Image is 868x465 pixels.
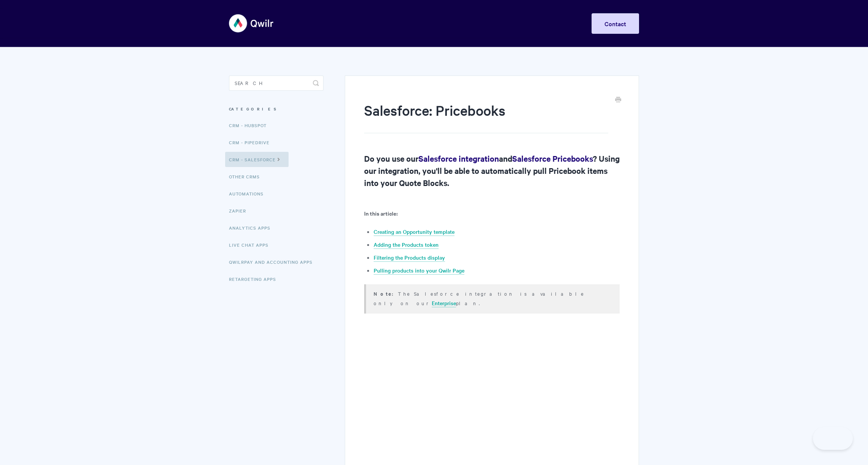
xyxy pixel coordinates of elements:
[432,299,456,307] a: Enterprise
[229,135,275,150] a: CRM - Pipedrive
[813,427,853,450] iframe: Toggle Customer Support
[229,203,252,218] a: Zapier
[374,241,439,249] a: Adding the Products token
[592,13,639,34] a: Contact
[229,118,272,133] a: CRM - HubSpot
[615,96,621,104] a: Print this Article
[364,101,608,133] h1: Salesforce: Pricebooks
[418,153,499,164] a: Salesforce integration
[229,254,318,270] a: QwilrPay and Accounting Apps
[229,76,324,91] input: Search
[229,237,274,252] a: Live Chat Apps
[374,289,610,307] p: The Salesforce integration is available only on our plan.
[374,266,464,275] a: Pulling products into your Qwilr Page
[229,186,269,201] a: Automations
[374,290,398,297] strong: Note:
[229,102,324,116] h3: Categories
[229,271,282,287] a: Retargeting Apps
[229,9,274,38] img: Qwilr Help Center
[229,220,276,235] a: Analytics Apps
[512,153,593,164] a: Salesforce Pricebooks
[364,209,398,217] b: In this article:
[374,228,455,236] a: Creating an Opportunity template
[225,152,289,167] a: CRM - Salesforce
[374,254,445,262] a: Filtering the Products display
[364,152,620,189] h2: Do you use our and ? Using our integration, you'll be able to automatically pull Pricebook items ...
[229,169,265,184] a: Other CRMs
